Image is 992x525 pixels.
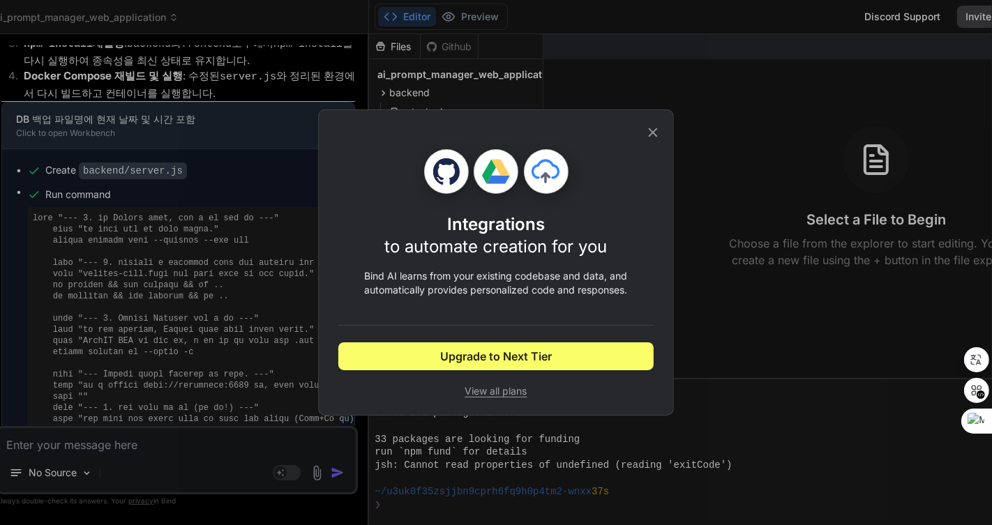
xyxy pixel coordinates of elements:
[338,269,654,297] p: Bind AI learns from your existing codebase and data, and automatically provides personalized code...
[338,342,654,370] button: Upgrade to Next Tier
[338,384,654,398] span: View all plans
[385,236,608,257] span: to automate creation for you
[440,348,552,365] span: Upgrade to Next Tier
[385,213,608,258] h1: Integrations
